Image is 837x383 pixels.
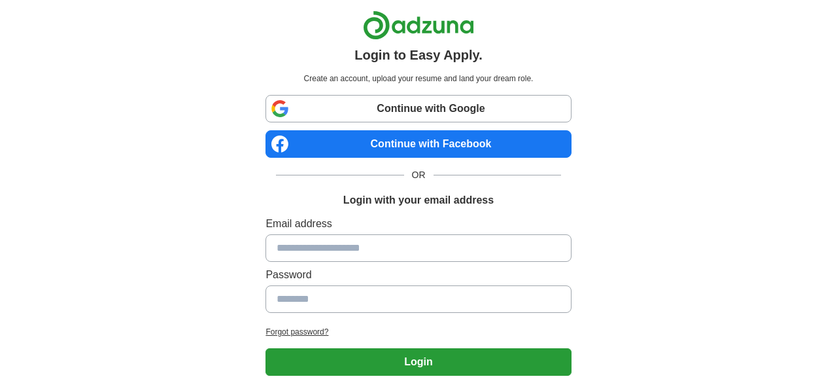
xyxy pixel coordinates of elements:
[265,267,571,283] label: Password
[265,326,571,338] a: Forgot password?
[265,216,571,232] label: Email address
[343,192,494,208] h1: Login with your email address
[363,10,474,40] img: Adzuna logo
[265,130,571,158] a: Continue with Facebook
[354,45,483,65] h1: Login to Easy Apply.
[404,168,434,182] span: OR
[265,95,571,122] a: Continue with Google
[268,73,568,84] p: Create an account, upload your resume and land your dream role.
[265,348,571,376] button: Login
